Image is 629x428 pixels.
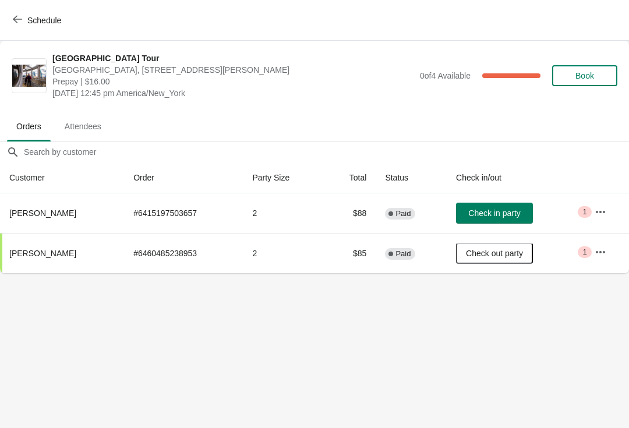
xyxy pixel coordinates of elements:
span: [GEOGRAPHIC_DATA] Tour [52,52,414,64]
td: # 6460485238953 [124,233,243,273]
img: City Hall Tower Tour [12,65,46,87]
span: [PERSON_NAME] [9,208,76,218]
td: $88 [324,193,376,233]
button: Schedule [6,10,70,31]
span: Check in party [468,208,520,218]
span: Paid [395,249,411,259]
th: Check in/out [447,162,585,193]
input: Search by customer [23,142,629,162]
td: 2 [243,233,324,273]
button: Book [552,65,617,86]
span: Schedule [27,16,61,25]
span: [PERSON_NAME] [9,249,76,258]
span: Orders [7,116,51,137]
button: Check in party [456,203,533,224]
span: Book [575,71,594,80]
span: Check out party [466,249,523,258]
span: 0 of 4 Available [420,71,471,80]
th: Party Size [243,162,324,193]
td: # 6415197503657 [124,193,243,233]
th: Order [124,162,243,193]
span: [DATE] 12:45 pm America/New_York [52,87,414,99]
span: Prepay | $16.00 [52,76,414,87]
th: Status [376,162,447,193]
td: 2 [243,193,324,233]
span: 1 [582,247,586,257]
span: Attendees [55,116,111,137]
button: Check out party [456,243,533,264]
th: Total [324,162,376,193]
span: 1 [582,207,586,217]
span: Paid [395,209,411,218]
td: $85 [324,233,376,273]
span: [GEOGRAPHIC_DATA], [STREET_ADDRESS][PERSON_NAME] [52,64,414,76]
